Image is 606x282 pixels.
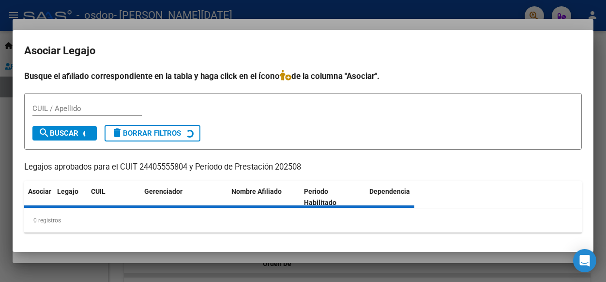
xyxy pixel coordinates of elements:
[304,188,336,206] span: Periodo Habilitado
[28,188,51,195] span: Asociar
[231,188,282,195] span: Nombre Afiliado
[105,125,200,141] button: Borrar Filtros
[53,181,87,213] datatable-header-cell: Legajo
[144,188,182,195] span: Gerenciador
[111,129,181,138] span: Borrar Filtros
[227,181,300,213] datatable-header-cell: Nombre Afiliado
[300,181,365,213] datatable-header-cell: Periodo Habilitado
[369,188,410,195] span: Dependencia
[24,42,582,60] h2: Asociar Legajo
[140,181,227,213] datatable-header-cell: Gerenciador
[24,181,53,213] datatable-header-cell: Asociar
[57,188,78,195] span: Legajo
[38,127,50,139] mat-icon: search
[573,249,596,272] div: Open Intercom Messenger
[24,70,582,82] h4: Busque el afiliado correspondiente en la tabla y haga click en el ícono de la columna "Asociar".
[24,208,582,233] div: 0 registros
[32,126,97,141] button: Buscar
[365,181,438,213] datatable-header-cell: Dependencia
[24,161,582,173] p: Legajos aprobados para el CUIT 24405555804 y Período de Prestación 202508
[111,127,123,139] mat-icon: delete
[38,129,78,138] span: Buscar
[87,181,140,213] datatable-header-cell: CUIL
[91,188,106,195] span: CUIL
